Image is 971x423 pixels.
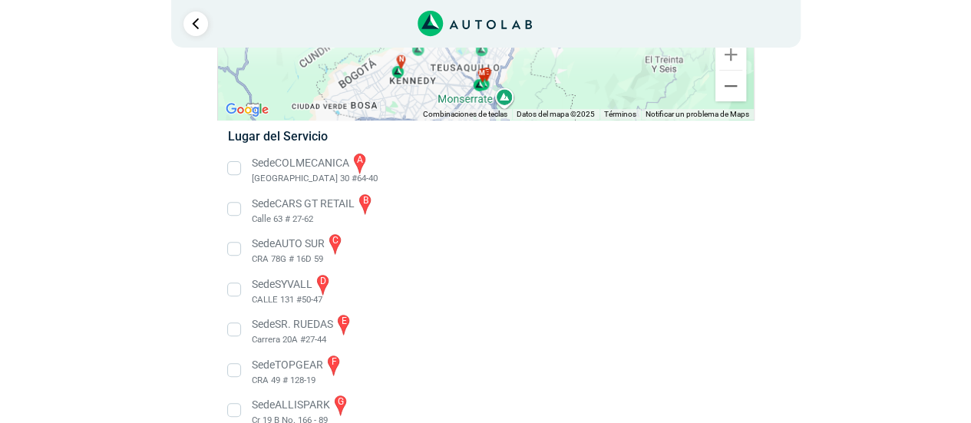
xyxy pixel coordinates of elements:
[478,68,484,79] span: m
[715,71,746,101] button: Reducir
[646,110,749,118] a: Notificar un problema de Maps
[418,15,532,30] a: Link al sitio de autolab
[222,100,272,120] a: Abre esta zona en Google Maps (se abre en una nueva ventana)
[398,55,403,65] span: n
[228,129,743,144] h5: Lugar del Servicio
[715,39,746,70] button: Ampliar
[183,12,208,36] a: Ir al paso anterior
[484,68,488,78] span: e
[423,109,507,120] button: Combinaciones de teclas
[222,100,272,120] img: Google
[517,110,595,118] span: Datos del mapa ©2025
[604,110,636,118] a: Términos (se abre en una nueva pestaña)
